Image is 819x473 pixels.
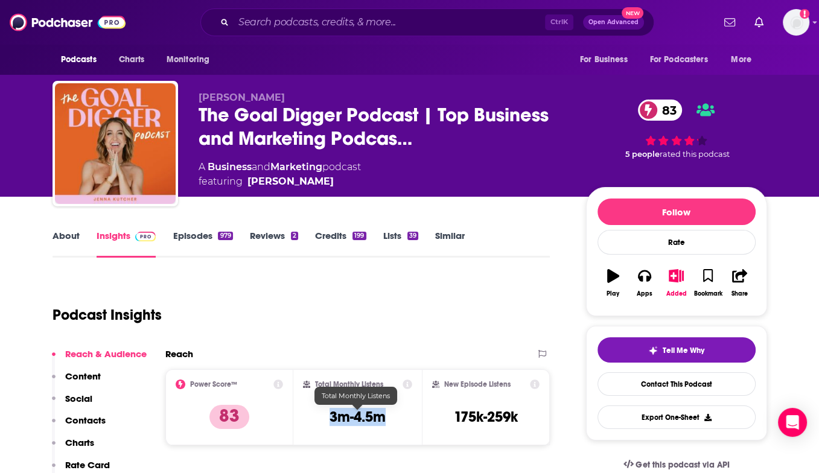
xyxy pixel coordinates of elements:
span: Podcasts [61,51,97,68]
button: Bookmark [692,261,724,305]
a: Similar [435,230,465,258]
div: Open Intercom Messenger [778,408,807,437]
button: Reach & Audience [52,348,147,370]
div: A podcast [199,160,361,189]
button: Follow [598,198,756,225]
span: Total Monthly Listens [322,392,390,400]
div: Play [607,290,619,297]
button: Charts [52,437,94,459]
h3: 3m-4.5m [330,408,386,426]
span: Open Advanced [588,19,639,25]
img: User Profile [783,9,809,36]
span: and [252,161,270,173]
div: 39 [407,232,418,240]
button: open menu [722,48,766,71]
div: Bookmark [693,290,722,297]
a: Episodes979 [173,230,232,258]
img: tell me why sparkle [648,346,658,355]
a: About [53,230,80,258]
button: open menu [53,48,112,71]
img: The Goal Digger Podcast | Top Business and Marketing Podcast for Creatives, Entrepreneurs, and Wo... [55,83,176,204]
button: Apps [629,261,660,305]
button: open menu [642,48,725,71]
button: Play [598,261,629,305]
p: 83 [209,405,249,429]
button: open menu [572,48,643,71]
img: Podchaser - Follow, Share and Rate Podcasts [10,11,126,34]
h2: New Episode Listens [444,380,511,389]
div: 199 [352,232,366,240]
div: Apps [637,290,652,297]
h3: 175k-259k [454,408,518,426]
button: open menu [158,48,225,71]
img: Podchaser Pro [135,232,156,241]
a: Credits199 [315,230,366,258]
a: Business [208,161,252,173]
span: Charts [119,51,145,68]
div: Search podcasts, credits, & more... [200,8,654,36]
span: Monitoring [167,51,209,68]
button: Share [724,261,755,305]
span: Logged in as megcassidy [783,9,809,36]
a: Contact This Podcast [598,372,756,396]
a: Charts [111,48,152,71]
p: Rate Card [65,459,110,471]
span: For Podcasters [650,51,708,68]
span: 83 [650,100,683,121]
div: Added [666,290,687,297]
button: Added [660,261,692,305]
span: Tell Me Why [663,346,704,355]
p: Reach & Audience [65,348,147,360]
span: 5 people [625,150,660,159]
span: rated this podcast [660,150,730,159]
a: Marketing [270,161,322,173]
p: Charts [65,437,94,448]
button: tell me why sparkleTell Me Why [598,337,756,363]
span: Get this podcast via API [636,460,729,470]
input: Search podcasts, credits, & more... [234,13,545,32]
span: New [622,7,643,19]
div: Rate [598,230,756,255]
button: Open AdvancedNew [583,15,644,30]
a: Show notifications dropdown [750,12,768,33]
div: 83 5 peoplerated this podcast [586,92,767,167]
button: Social [52,393,92,415]
span: [PERSON_NAME] [199,92,285,103]
h2: Power Score™ [190,380,237,389]
a: Show notifications dropdown [719,12,740,33]
div: 2 [291,232,298,240]
button: Content [52,370,101,393]
a: InsightsPodchaser Pro [97,230,156,258]
h2: Reach [165,348,193,360]
span: featuring [199,174,361,189]
p: Content [65,370,101,382]
button: Export One-Sheet [598,405,756,429]
h2: Total Monthly Listens [315,380,383,389]
span: Ctrl K [545,14,573,30]
h1: Podcast Insights [53,306,162,324]
span: For Business [580,51,628,68]
button: Show profile menu [783,9,809,36]
p: Contacts [65,414,106,426]
div: 979 [218,232,232,240]
a: Lists39 [383,230,418,258]
p: Social [65,393,92,404]
a: 83 [638,100,683,121]
a: Reviews2 [250,230,298,258]
a: Jenna Kutcher [247,174,334,189]
button: Contacts [52,414,106,437]
svg: Add a profile image [800,9,809,19]
div: Share [731,290,748,297]
span: More [731,51,751,68]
